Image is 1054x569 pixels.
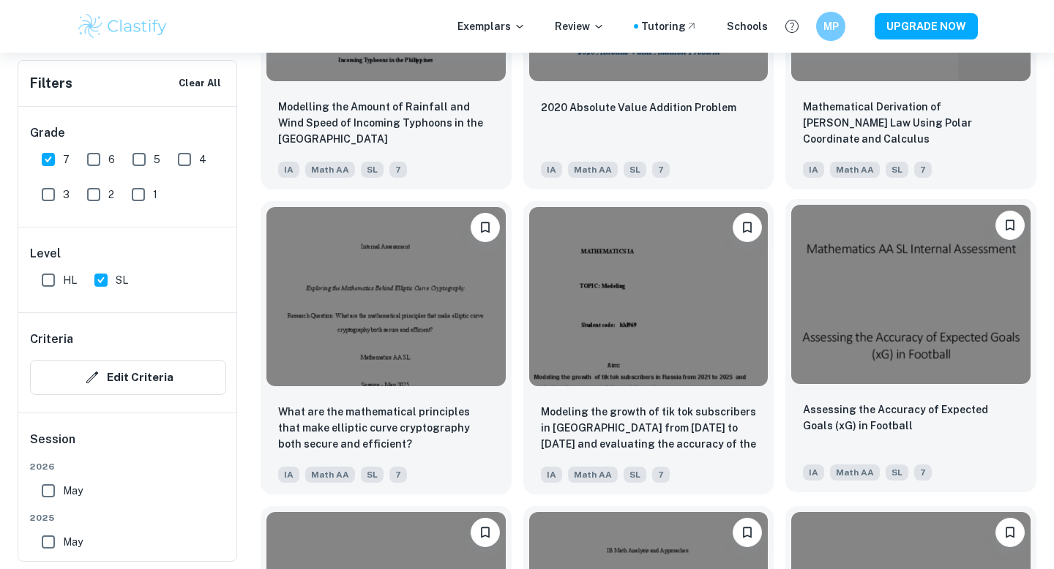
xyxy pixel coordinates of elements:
span: 5 [154,151,160,167]
p: Review [555,18,605,34]
button: Clear All [175,72,225,94]
span: 2 [108,186,114,203]
p: Exemplars [457,18,526,34]
h6: Grade [30,124,226,142]
span: SL [886,162,908,178]
span: Math AA [568,467,618,483]
span: IA [803,162,824,178]
span: IA [278,162,299,178]
span: 7 [652,467,670,483]
span: 3 [63,186,70,203]
button: Bookmark [995,211,1025,240]
a: BookmarkAssessing the Accuracy of Expected Goals (xG) in FootballIAMath AASL7 [785,201,1036,494]
span: Math AA [830,162,880,178]
span: IA [278,467,299,483]
span: SL [361,162,384,178]
a: BookmarkModeling the growth of tik tok subscribers in Russia from 2021 to 2025 and evaluating the... [523,201,774,494]
button: MP [816,12,845,41]
span: 7 [389,162,407,178]
h6: Level [30,245,226,263]
a: Tutoring [641,18,698,34]
h6: Criteria [30,331,73,348]
span: 7 [914,162,932,178]
button: Bookmark [995,518,1025,547]
span: IA [803,464,824,481]
span: Math AA [305,467,355,483]
img: Math AA IA example thumbnail: What are the mathematical principles tha [266,207,506,386]
img: Math AA IA example thumbnail: Modeling the growth of tik tok subscribe [529,207,769,386]
a: BookmarkWhat are the mathematical principles that make elliptic curve cryptography both secure an... [261,201,512,494]
p: Mathematical Derivation of Kepler’s Law Using Polar Coordinate and Calculus [803,99,1019,147]
h6: MP [823,18,840,34]
button: UPGRADE NOW [875,13,978,39]
p: Modelling the Amount of Rainfall and Wind Speed of Incoming Typhoons in the Philippines [278,99,494,147]
span: 7 [389,467,407,483]
p: Modeling the growth of tik tok subscribers in Russia from 2021 to 2025 and evaluating the accurac... [541,404,757,453]
h6: Filters [30,73,72,94]
img: Math AA IA example thumbnail: Assessing the Accuracy of Expected Goals [791,205,1031,384]
p: 2020 Absolute Value Addition Problem [541,99,736,116]
span: Math AA [568,162,618,178]
span: May [63,534,83,550]
button: Bookmark [471,518,500,547]
span: IA [541,467,562,483]
span: 6 [108,151,115,167]
span: HL [63,272,77,288]
span: 7 [914,464,932,481]
span: 7 [652,162,670,178]
span: SL [624,162,646,178]
span: May [63,483,83,499]
span: IA [541,162,562,178]
p: What are the mathematical principles that make elliptic curve cryptography both secure and effici... [278,404,494,452]
button: Edit Criteria [30,360,226,395]
p: Assessing the Accuracy of Expected Goals (xG) in Football [803,402,1019,434]
span: 2026 [30,460,226,473]
a: Schools [727,18,768,34]
button: Help and Feedback [780,14,804,39]
button: Bookmark [733,213,762,242]
span: 1 [153,186,157,203]
span: SL [116,272,128,288]
button: Bookmark [471,213,500,242]
span: 4 [199,151,206,167]
button: Bookmark [733,518,762,547]
img: Clastify logo [76,12,169,41]
h6: Session [30,431,226,460]
span: SL [361,467,384,483]
span: 2025 [30,511,226,524]
span: SL [886,464,908,481]
span: 7 [63,151,70,167]
span: SL [624,467,646,483]
span: Math AA [830,464,880,481]
span: Math AA [305,162,355,178]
